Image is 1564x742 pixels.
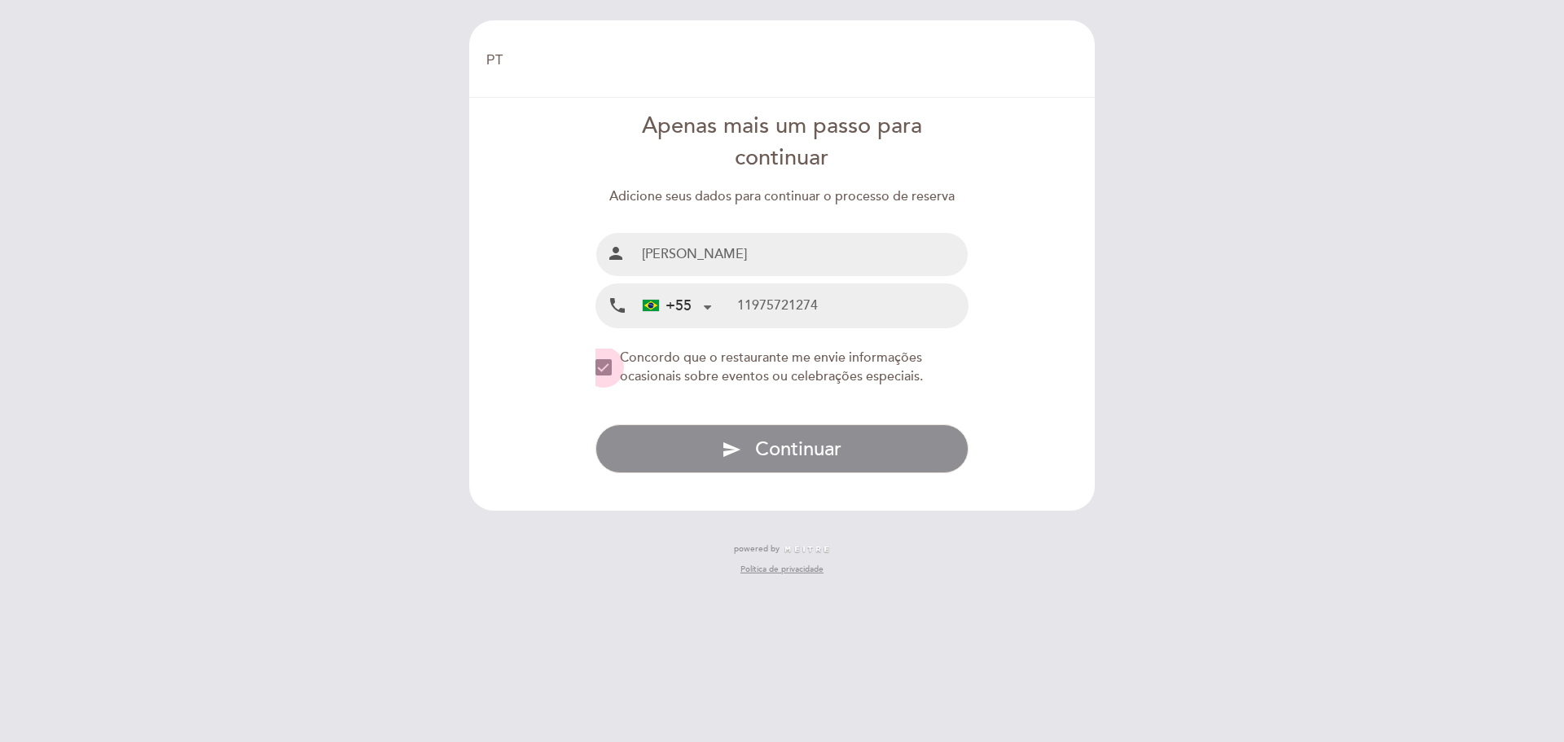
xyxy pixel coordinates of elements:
md-checkbox: NEW_MODAL_AGREE_RESTAURANT_SEND_OCCASIONAL_INFO [595,349,969,386]
button: send Continuar [595,424,969,473]
i: send [722,440,741,459]
input: Nombre e Sobrenome [635,233,969,276]
div: Adicione seus dados para continuar o processo de reserva [595,187,969,206]
span: powered by [734,543,780,555]
div: Apenas mais um passo para continuar [595,111,969,174]
span: Concordo que o restaurante me envie informações ocasionais sobre eventos ou celebrações especiais. [620,349,923,384]
a: Política de privacidade [740,564,824,575]
img: MEITRE [784,546,830,554]
div: +55 [643,296,692,317]
div: Brazil (Brasil): +55 [636,285,718,327]
span: Continuar [755,437,841,461]
input: Telefone celular [737,284,968,327]
i: person [606,244,626,263]
a: powered by [734,543,830,555]
i: local_phone [608,296,627,316]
